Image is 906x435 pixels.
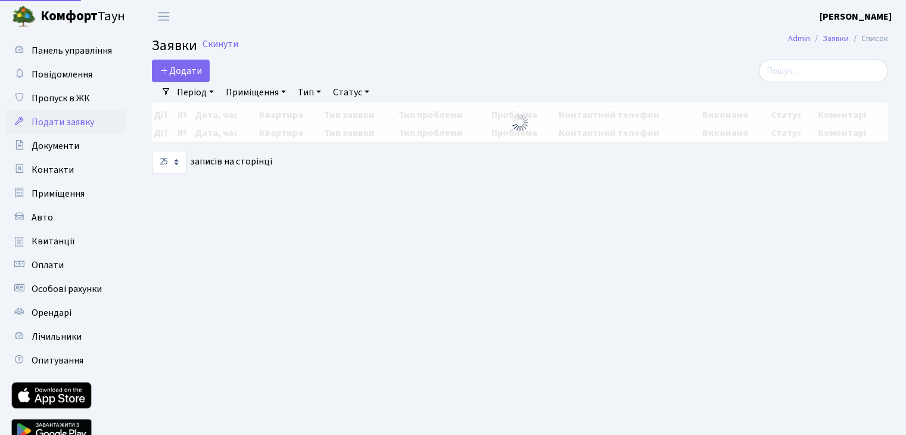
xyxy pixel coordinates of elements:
a: Тип [293,82,326,102]
span: Особові рахунки [32,282,102,296]
a: Статус [328,82,374,102]
a: Контакти [6,158,125,182]
button: Переключити навігацію [149,7,179,26]
span: Авто [32,211,53,224]
span: Орендарі [32,306,71,319]
a: Авто [6,206,125,229]
b: [PERSON_NAME] [820,10,892,23]
span: Опитування [32,354,83,367]
a: [PERSON_NAME] [820,10,892,24]
nav: breadcrumb [770,26,906,51]
a: Заявки [823,32,849,45]
a: Оплати [6,253,125,277]
a: Орендарі [6,301,125,325]
span: Повідомлення [32,68,92,81]
span: Пропуск в ЖК [32,92,90,105]
a: Додати [152,60,210,82]
a: Документи [6,134,125,158]
input: Пошук... [759,60,888,82]
a: Особові рахунки [6,277,125,301]
img: logo.png [12,5,36,29]
a: Опитування [6,349,125,372]
a: Приміщення [221,82,291,102]
b: Комфорт [41,7,98,26]
a: Квитанції [6,229,125,253]
a: Подати заявку [6,110,125,134]
span: Квитанції [32,235,75,248]
span: Документи [32,139,79,153]
a: Панель управління [6,39,125,63]
img: Обробка... [510,113,530,132]
select: записів на сторінці [152,151,186,173]
span: Приміщення [32,187,85,200]
a: Повідомлення [6,63,125,86]
li: Список [849,32,888,45]
label: записів на сторінці [152,151,272,173]
a: Лічильники [6,325,125,349]
span: Оплати [32,259,64,272]
span: Додати [160,64,202,77]
span: Заявки [152,35,197,56]
a: Період [172,82,219,102]
a: Скинути [203,39,238,50]
a: Приміщення [6,182,125,206]
span: Подати заявку [32,116,94,129]
span: Контакти [32,163,74,176]
span: Таун [41,7,125,27]
span: Панель управління [32,44,112,57]
a: Пропуск в ЖК [6,86,125,110]
a: Admin [788,32,810,45]
span: Лічильники [32,330,82,343]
